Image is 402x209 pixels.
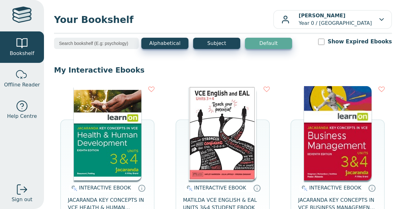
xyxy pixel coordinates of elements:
span: INTERACTIVE EBOOK [79,185,131,191]
p: My Interactive Ebooks [54,65,392,75]
a: Interactive eBooks are accessed online via the publisher’s portal. They contain interactive resou... [368,184,376,192]
img: e003a821-2442-436b-92bb-da2395357dfc.jpg [74,86,141,180]
img: interactive.svg [300,184,307,192]
b: [PERSON_NAME] [299,13,345,19]
label: Show Expired Ebooks [328,38,392,46]
a: Interactive eBooks are accessed online via the publisher’s portal. They contain interactive resou... [253,184,261,192]
span: Offline Reader [4,81,40,89]
span: Help Centre [7,113,37,120]
button: Alphabetical [141,38,188,49]
span: INTERACTIVE EBOOK [194,185,246,191]
button: [PERSON_NAME]Year 0 / [GEOGRAPHIC_DATA] [273,10,392,29]
span: Sign out [12,196,32,203]
a: Interactive eBooks are accessed online via the publisher’s portal. They contain interactive resou... [138,184,145,192]
img: e640b99c-8375-4517-8bb4-be3159db8a5c.jpg [189,86,256,180]
span: Bookshelf [10,50,34,57]
img: cfdd67b8-715a-4f04-bef2-4b9ce8a41cb7.jpg [304,86,372,180]
input: Search bookshelf (E.g: psychology) [54,38,139,49]
img: interactive.svg [185,184,193,192]
span: INTERACTIVE EBOOK [309,185,361,191]
button: Subject [193,38,240,49]
p: Year 0 / [GEOGRAPHIC_DATA] [299,12,372,27]
span: Your Bookshelf [54,13,273,27]
button: Default [245,38,292,49]
img: interactive.svg [69,184,77,192]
